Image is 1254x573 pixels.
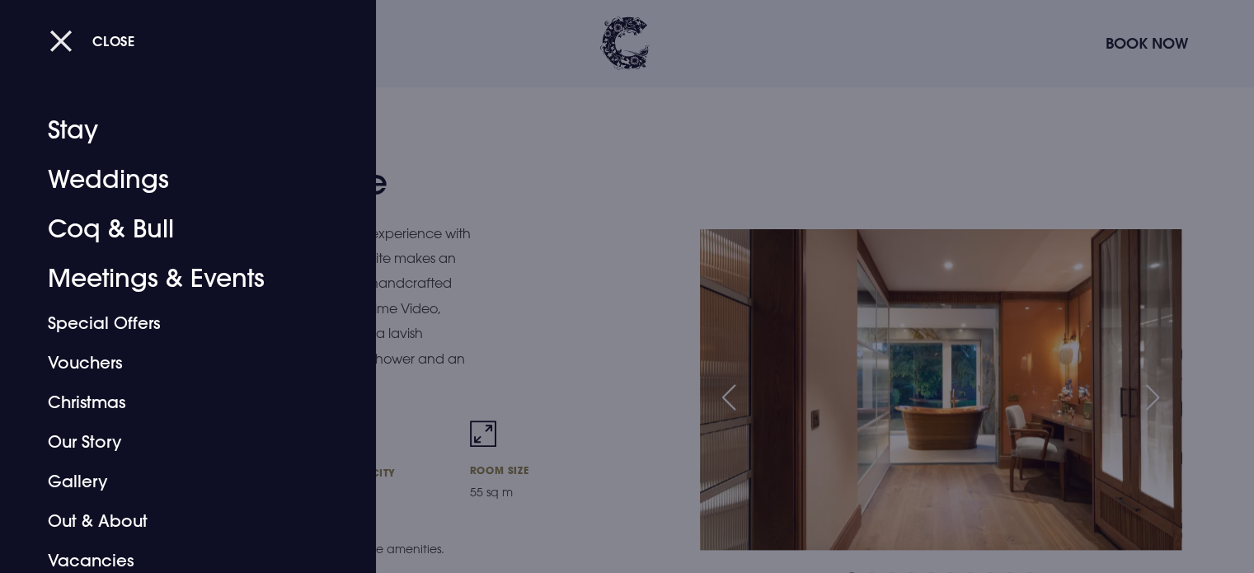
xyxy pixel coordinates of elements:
[48,383,308,422] a: Christmas
[48,155,308,204] a: Weddings
[48,422,308,462] a: Our Story
[48,343,308,383] a: Vouchers
[48,303,308,343] a: Special Offers
[92,32,135,49] span: Close
[48,254,308,303] a: Meetings & Events
[48,106,308,155] a: Stay
[49,24,135,58] button: Close
[48,204,308,254] a: Coq & Bull
[48,462,308,501] a: Gallery
[48,501,308,541] a: Out & About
